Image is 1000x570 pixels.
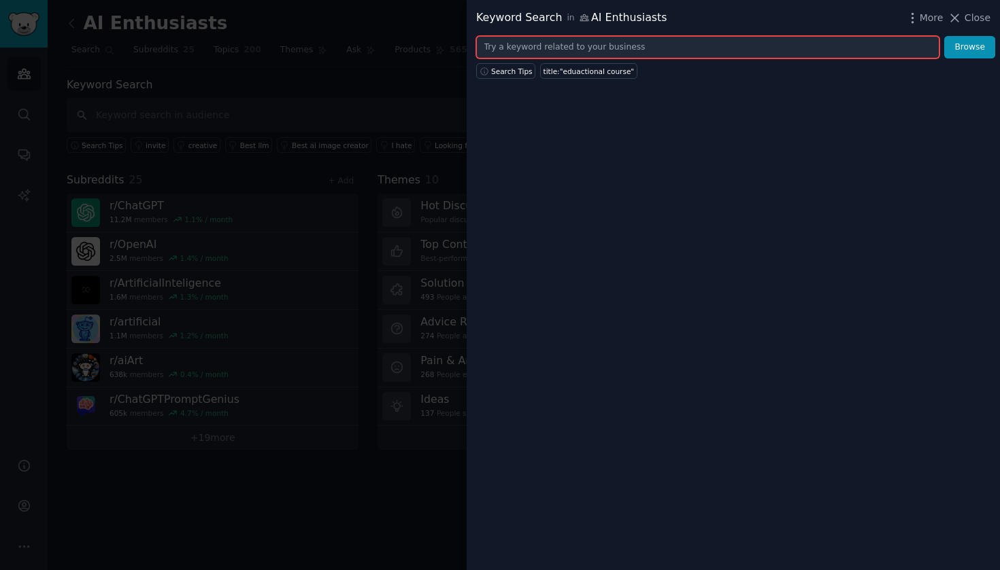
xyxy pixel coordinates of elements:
[476,63,535,79] button: Search Tips
[540,63,637,79] a: title:"eduactional course"
[905,11,944,25] button: More
[544,67,635,76] div: title:"eduactional course"
[920,11,944,25] span: More
[948,11,990,25] button: Close
[476,36,939,59] input: Try a keyword related to your business
[491,67,533,76] span: Search Tips
[476,10,667,26] div: Keyword Search AI Enthusiasts
[567,12,574,24] span: in
[965,11,990,25] span: Close
[944,36,995,59] button: Browse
